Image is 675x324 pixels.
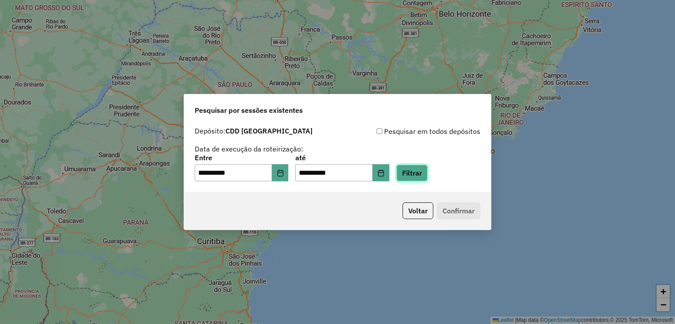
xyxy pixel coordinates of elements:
[295,152,389,163] label: até
[337,126,480,137] div: Pesquisar em todos depósitos
[272,164,289,182] button: Choose Date
[195,144,303,154] label: Data de execução da roteirização:
[396,165,428,181] button: Filtrar
[195,126,312,136] label: Depósito:
[225,126,312,135] strong: CDD [GEOGRAPHIC_DATA]
[373,164,389,182] button: Choose Date
[195,105,303,115] span: Pesquisar por sessões existentes
[195,152,288,163] label: Entre
[403,202,433,219] button: Voltar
